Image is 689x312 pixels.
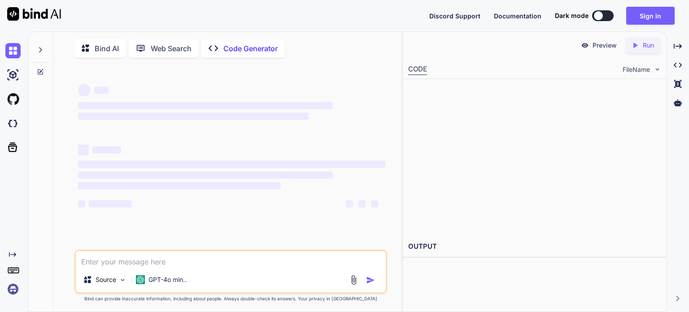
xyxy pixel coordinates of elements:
span: ‌ [371,200,378,207]
span: ‌ [78,182,281,189]
span: ‌ [92,146,121,154]
button: Sign in [626,7,675,25]
p: Preview [593,41,617,50]
span: Dark mode [555,11,589,20]
img: attachment [349,275,359,285]
img: chevron down [654,66,661,73]
p: Source [96,275,116,284]
img: Pick Models [119,276,126,284]
span: FileName [623,65,650,74]
p: GPT-4o min.. [148,275,187,284]
span: ‌ [78,200,85,207]
img: signin [5,281,21,297]
span: Documentation [494,12,541,20]
span: ‌ [89,200,132,207]
img: preview [581,41,589,49]
p: Bind AI [95,43,119,54]
p: Bind can provide inaccurate information, including about people. Always double-check its answers.... [74,295,387,302]
span: ‌ [78,161,385,168]
span: ‌ [78,145,89,155]
span: Discord Support [429,12,480,20]
img: chat [5,43,21,58]
span: ‌ [78,113,309,120]
img: githubLight [5,92,21,107]
img: darkCloudIdeIcon [5,116,21,131]
button: Discord Support [429,11,480,21]
p: Run [643,41,654,50]
div: CODE [408,64,427,75]
span: ‌ [346,200,353,207]
span: ‌ [78,102,333,109]
button: Documentation [494,11,541,21]
p: Code Generator [223,43,278,54]
p: Web Search [151,43,192,54]
img: ai-studio [5,67,21,83]
img: Bind AI [7,7,61,21]
span: ‌ [94,87,109,94]
span: ‌ [78,171,333,179]
img: icon [366,276,375,285]
img: GPT-4o mini [136,275,145,284]
span: ‌ [78,84,91,97]
h2: OUTPUT [403,236,667,257]
span: ‌ [358,200,366,207]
